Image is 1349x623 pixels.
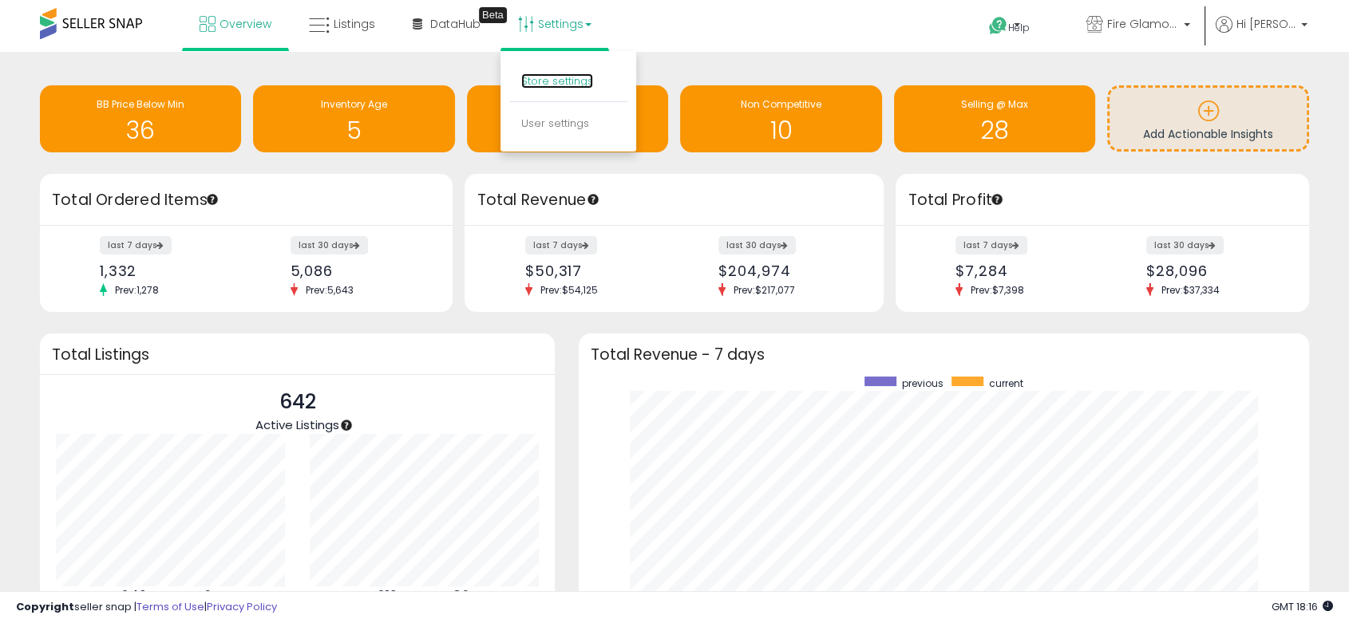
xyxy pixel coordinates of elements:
[291,262,425,279] div: 5,086
[908,189,1296,211] h3: Total Profit
[453,586,470,605] b: 30
[100,262,235,279] div: 1,332
[525,236,597,254] label: last 7 days
[988,16,1008,36] i: Get Help
[261,117,446,144] h1: 5
[107,283,167,297] span: Prev: 1,278
[48,117,233,144] h1: 36
[475,117,660,144] h1: 117
[902,117,1087,144] h1: 28
[1146,262,1281,279] div: $28,096
[902,377,944,390] span: previous
[963,283,1032,297] span: Prev: $7,398
[726,283,803,297] span: Prev: $217,077
[255,416,339,433] span: Active Listings
[220,16,271,32] span: Overview
[591,349,1297,361] h3: Total Revenue - 7 days
[680,85,881,152] a: Non Competitive 10
[479,7,507,23] div: Tooltip anchor
[136,599,204,614] a: Terms of Use
[339,418,354,432] div: Tooltip anchor
[894,85,1095,152] a: Selling @ Max 28
[477,189,872,211] h3: Total Revenue
[1272,599,1333,614] span: 2025-10-6 18:16 GMT
[16,600,277,615] div: seller snap | |
[961,97,1028,111] span: Selling @ Max
[334,16,375,32] span: Listings
[253,85,454,152] a: Inventory Age 5
[321,97,387,111] span: Inventory Age
[204,586,212,605] b: 0
[741,97,821,111] span: Non Competitive
[1216,16,1307,52] a: Hi [PERSON_NAME]
[1107,16,1179,32] span: Fire Glamour-[GEOGRAPHIC_DATA]
[291,236,368,254] label: last 30 days
[40,85,241,152] a: BB Price Below Min 36
[1146,236,1224,254] label: last 30 days
[1143,126,1273,142] span: Add Actionable Insights
[955,262,1090,279] div: $7,284
[532,283,606,297] span: Prev: $54,125
[525,262,663,279] div: $50,317
[989,377,1023,390] span: current
[100,236,172,254] label: last 7 days
[955,236,1027,254] label: last 7 days
[97,97,184,111] span: BB Price Below Min
[52,349,543,361] h3: Total Listings
[205,192,220,207] div: Tooltip anchor
[16,599,74,614] strong: Copyright
[298,283,362,297] span: Prev: 5,643
[467,85,668,152] a: Needs to Reprice 117
[688,117,873,144] h1: 10
[990,192,1004,207] div: Tooltip anchor
[586,192,600,207] div: Tooltip anchor
[52,189,441,211] h3: Total Ordered Items
[1153,283,1228,297] span: Prev: $37,334
[121,586,147,605] b: 642
[1008,21,1030,34] span: Help
[976,4,1061,52] a: Help
[430,16,481,32] span: DataHub
[1110,88,1306,149] a: Add Actionable Insights
[521,73,593,89] a: Store settings
[521,116,589,131] a: User settings
[718,236,796,254] label: last 30 days
[718,262,856,279] div: $204,974
[1236,16,1296,32] span: Hi [PERSON_NAME]
[207,599,277,614] a: Privacy Policy
[377,586,398,605] b: 612
[255,387,339,417] p: 642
